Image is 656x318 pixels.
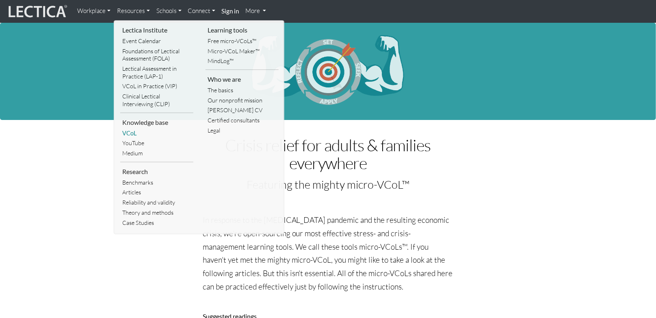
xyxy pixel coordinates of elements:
[6,4,67,19] img: lecticalive
[249,33,407,108] img: vcol-cycle-target-arrow-banner-mighty-white.png
[120,91,193,109] a: Clinical Lectical Interviewing (CLIP)
[203,136,453,172] h1: Crisis relief for adults & families everywhere
[120,187,193,198] a: Articles
[206,56,279,66] a: MindLog™
[120,64,193,81] a: Lectical Assessment in Practice (LAP-1)
[185,3,219,19] a: Connect
[114,3,153,19] a: Resources
[120,116,193,129] li: Knowledge base
[206,85,279,96] a: The basics
[206,115,279,126] a: Certified consultants
[242,3,270,19] a: More
[120,218,193,228] a: Case Studies
[153,3,185,19] a: Schools
[203,213,453,293] p: In response to the [MEDICAL_DATA] pandemic and the resulting economic crisis, we're open-sourcing...
[120,138,193,148] a: YouTube
[206,73,279,85] li: Who we are
[74,3,114,19] a: Workplace
[206,24,279,36] li: Learning tools
[206,96,279,106] a: Our nonprofit mission
[206,46,279,57] a: Micro-VCoL Maker™
[206,126,279,136] a: Legal
[120,198,193,208] a: Reliability and validity
[203,175,453,194] p: Featuring the mighty micro-VCoL™
[206,36,279,46] a: Free micro-VCoLs™
[219,3,242,20] a: Sign in
[120,81,193,91] a: VCoL in Practice (VIP)
[120,166,193,178] li: Research
[206,105,279,115] a: [PERSON_NAME] CV
[120,178,193,188] a: Benchmarks
[120,46,193,64] a: Foundations of Lectical Assessment (FOLA)
[120,24,193,36] li: Lectica Institute
[222,7,239,15] strong: Sign in
[120,36,193,46] a: Event Calendar
[120,208,193,218] a: Theory and methods
[120,129,193,139] a: VCoL
[120,148,193,159] a: Medium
